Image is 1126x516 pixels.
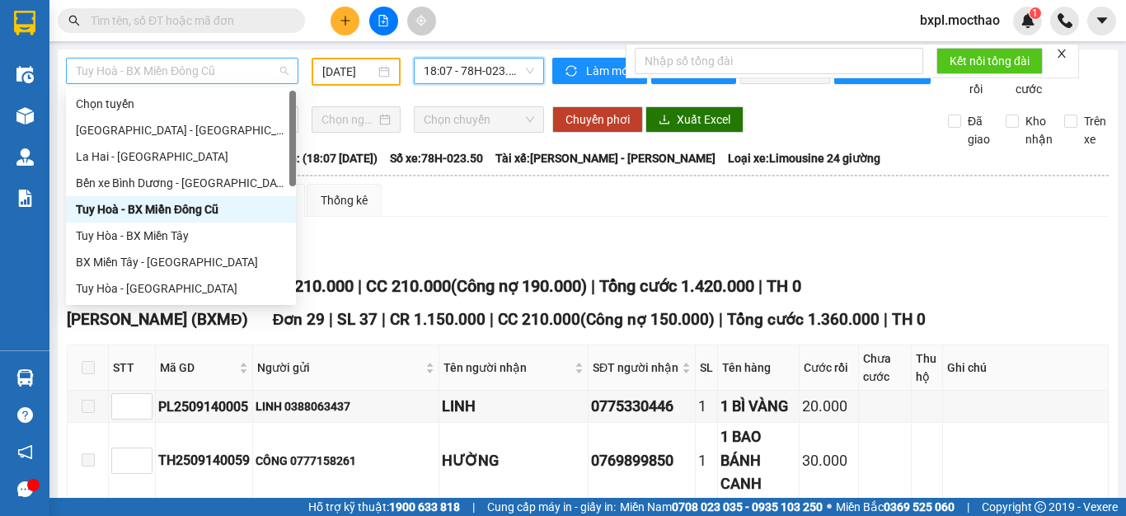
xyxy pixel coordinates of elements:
span: Tổng cước 1.420.000 [599,276,754,296]
div: Tuy Hoà - BX Miền Đông Cũ [76,200,286,218]
div: Bến xe Bình Dương - [GEOGRAPHIC_DATA] ([GEOGRAPHIC_DATA]) [76,174,286,192]
div: Tuy Hòa - [GEOGRAPHIC_DATA] [76,279,286,298]
span: plus [340,15,351,26]
span: Công nợ 190.000 [457,276,581,296]
span: | [358,276,362,296]
span: ( [580,310,586,329]
span: SL 37 [337,310,378,329]
span: Miền Bắc [836,498,955,516]
span: Đã giao [961,112,997,148]
span: ⚪️ [827,504,832,510]
span: download [659,114,670,127]
button: downloadXuất Excel [645,106,744,133]
div: PL2509140005 [158,396,250,417]
span: ) [709,310,715,329]
span: question-circle [17,407,33,423]
span: Tài xế: [PERSON_NAME] - [PERSON_NAME] [495,149,715,167]
img: warehouse-icon [16,148,34,166]
div: TH2509140059 [158,450,250,471]
div: Thống kê [321,191,368,209]
sup: 1 [1030,7,1041,19]
span: copyright [1035,501,1046,513]
div: 1 BAO BÁNH CANH [720,425,796,495]
button: syncLàm mới [552,58,647,84]
th: Cước rồi [800,345,859,391]
span: search [68,15,80,26]
span: Chuyến: (18:07 [DATE]) [257,149,378,167]
span: Người gửi [257,359,422,377]
span: Tên người nhận [443,359,571,377]
input: 14/09/2025 [322,63,375,81]
span: | [719,310,723,329]
div: BX Miền Tây - Tuy Hòa [66,249,296,275]
span: | [382,310,386,329]
span: Chọn chuyến [424,107,534,132]
div: Tuy Hoà - BX Miền Đông Cũ [66,196,296,223]
div: Tuy Hòa - BX Miền Tây [76,227,286,245]
span: Xuất Excel [677,110,730,129]
button: aim [407,7,436,35]
div: Tuy Hòa - Đà Nẵng [66,275,296,302]
td: LINH [439,391,589,423]
div: 30.000 [802,449,856,472]
td: 0775330446 [589,391,696,423]
span: sync [565,65,579,78]
span: TH 0 [767,276,801,296]
span: Tổng cước 1.360.000 [727,310,880,329]
img: phone-icon [1058,13,1072,28]
div: 0775330446 [591,395,692,418]
th: Tên hàng [718,345,800,391]
div: 1 [698,449,715,472]
img: solution-icon [16,190,34,207]
div: La Hai - [GEOGRAPHIC_DATA] [76,148,286,166]
th: Ghi chú [943,345,1109,391]
span: TH 0 [892,310,926,329]
span: Trên xe [1077,112,1113,148]
img: warehouse-icon [16,66,34,83]
span: Kết nối tổng đài [950,52,1030,70]
span: aim [415,15,427,26]
div: Chọn tuyến [66,91,296,117]
span: | [967,498,969,516]
span: bxpl.mocthao [907,10,1013,30]
span: Tuy Hoà - BX Miền Đông Cũ [76,59,289,83]
span: file-add [378,15,389,26]
div: Bến xe Bình Dương - Tuy Hoà (Hàng) [66,170,296,196]
img: warehouse-icon [16,369,34,387]
div: Tuy Hòa - BX Miền Tây [66,223,296,249]
span: CC 210.000 [366,276,451,296]
div: La Hai - Tuy Hòa [66,143,296,170]
div: 0769899850 [591,449,692,472]
div: 1 BÌ VÀNG [720,395,796,418]
span: ( [451,276,457,296]
td: TH2509140059 [156,423,253,499]
span: 1 [1032,7,1038,19]
div: Chọn tuyến [76,95,286,113]
div: 1 [698,395,715,418]
button: Kết nối tổng đài [936,48,1043,74]
span: caret-down [1095,13,1110,28]
span: | [884,310,888,329]
span: | [758,276,762,296]
span: ) [581,276,587,296]
span: CR 1.210.000 [255,276,354,296]
div: Sài Gòn - Tuy Hòa [66,117,296,143]
span: Hỗ trợ kỹ thuật: [308,498,460,516]
span: Số xe: 78H-023.50 [390,149,483,167]
span: Làm mới [586,62,634,80]
th: Chưa cước [859,345,912,391]
strong: 0369 525 060 [884,500,955,514]
td: 0769899850 [589,423,696,499]
span: notification [17,444,33,460]
button: Chuyển phơi [552,106,643,133]
span: Kho nhận [1019,112,1059,148]
span: Loại xe: Limousine 24 giường [728,149,880,167]
input: Chọn ngày [321,110,376,129]
span: CR 1.150.000 [390,310,486,329]
span: | [591,276,595,296]
strong: 0708 023 035 - 0935 103 250 [672,500,823,514]
td: PL2509140005 [156,391,253,423]
div: LINH [442,395,585,418]
button: plus [331,7,359,35]
span: Công nợ 150.000 [586,310,709,329]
